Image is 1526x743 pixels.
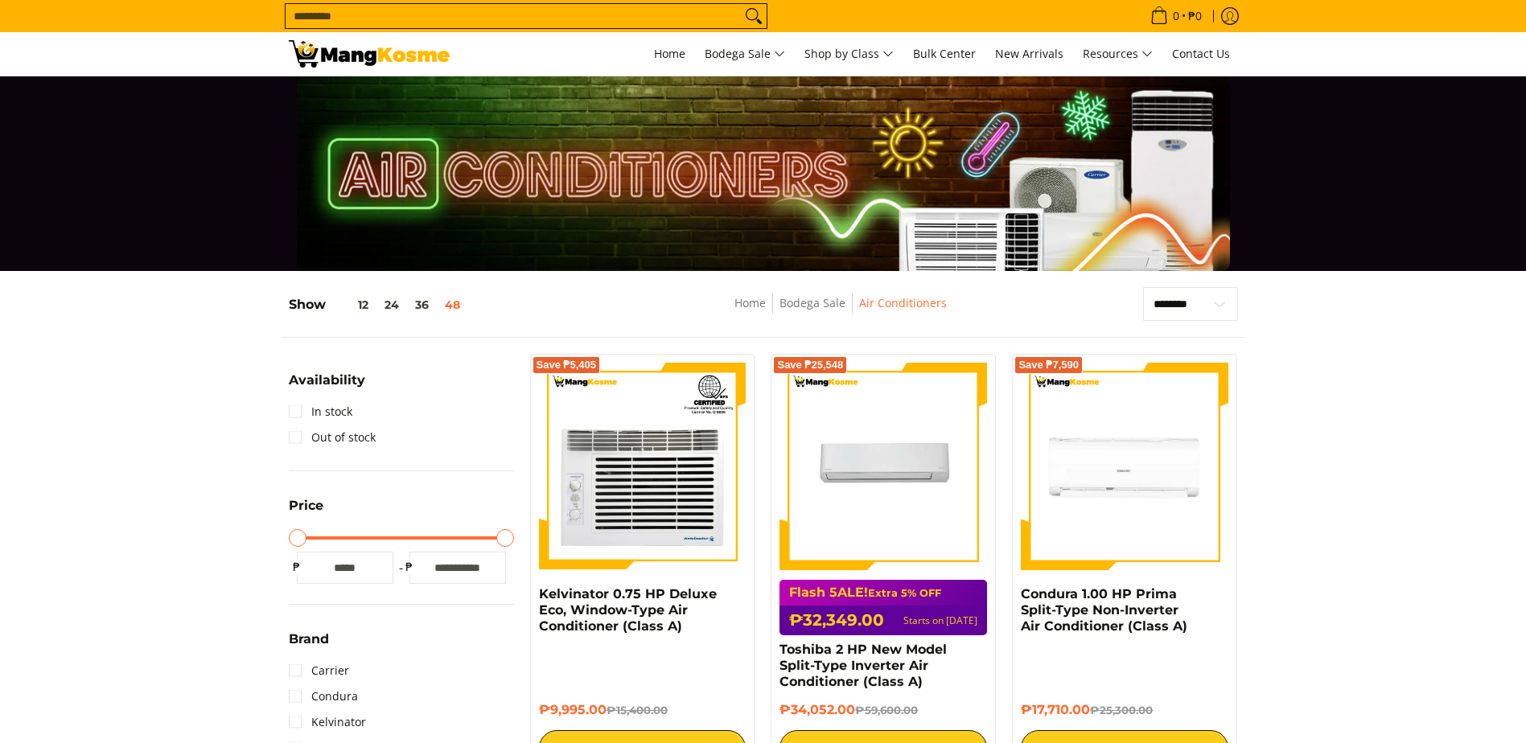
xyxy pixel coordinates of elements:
a: Air Conditioners [859,295,947,310]
span: 0 [1170,10,1182,22]
img: Toshiba 2 HP New Model Split-Type Inverter Air Conditioner (Class A) [779,363,987,570]
del: ₱59,600.00 [855,704,918,716]
span: ₱ [289,559,305,575]
button: Search [741,4,767,28]
span: Home [654,46,685,61]
a: Toshiba 2 HP New Model Split-Type Inverter Air Conditioner (Class A) [779,642,947,689]
span: New Arrivals [995,46,1063,61]
span: Availability [289,374,365,387]
h6: ₱9,995.00 [539,702,747,718]
span: Contact Us [1172,46,1230,61]
del: ₱25,300.00 [1090,704,1153,716]
button: 24 [376,298,407,311]
a: New Arrivals [987,32,1071,76]
summary: Open [289,633,329,658]
a: Resources [1075,32,1161,76]
a: Condura [289,683,358,709]
a: Bodega Sale [697,32,793,76]
a: Kelvinator 0.75 HP Deluxe Eco, Window-Type Air Conditioner (Class A) [539,586,717,634]
nav: Breadcrumbs [616,294,1063,330]
span: Save ₱25,548 [777,360,843,370]
span: Resources [1083,44,1153,64]
span: Bulk Center [913,46,976,61]
button: 36 [407,298,437,311]
nav: Main Menu [466,32,1238,76]
button: 12 [326,298,376,311]
h6: ₱17,710.00 [1021,702,1228,718]
img: Condura 1.00 HP Prima Split-Type Non-Inverter Air Conditioner (Class A) [1021,363,1228,570]
span: Brand [289,633,329,646]
span: • [1146,7,1207,25]
span: Price [289,499,323,512]
button: 48 [437,298,468,311]
span: Save ₱7,590 [1018,360,1079,370]
a: Bodega Sale [779,295,845,310]
a: In stock [289,399,352,425]
a: Home [734,295,766,310]
a: Carrier [289,658,349,683]
h5: Show [289,297,468,313]
a: Bulk Center [905,32,984,76]
a: Contact Us [1164,32,1238,76]
span: Bodega Sale [705,44,785,64]
a: Kelvinator [289,709,366,735]
img: Kelvinator 0.75 HP Deluxe Eco, Window-Type Air Conditioner (Class A) [539,363,747,570]
summary: Open [289,374,365,399]
h6: ₱34,052.00 [779,702,987,718]
img: Bodega Sale Aircon l Mang Kosme: Home Appliances Warehouse Sale [289,40,450,68]
span: ₱0 [1186,10,1204,22]
span: Shop by Class [804,44,894,64]
a: Condura 1.00 HP Prima Split-Type Non-Inverter Air Conditioner (Class A) [1021,586,1187,634]
summary: Open [289,499,323,524]
a: Out of stock [289,425,376,450]
a: Shop by Class [796,32,902,76]
span: Save ₱5,405 [537,360,597,370]
a: Home [646,32,693,76]
span: ₱ [401,559,417,575]
del: ₱15,400.00 [607,704,668,716]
